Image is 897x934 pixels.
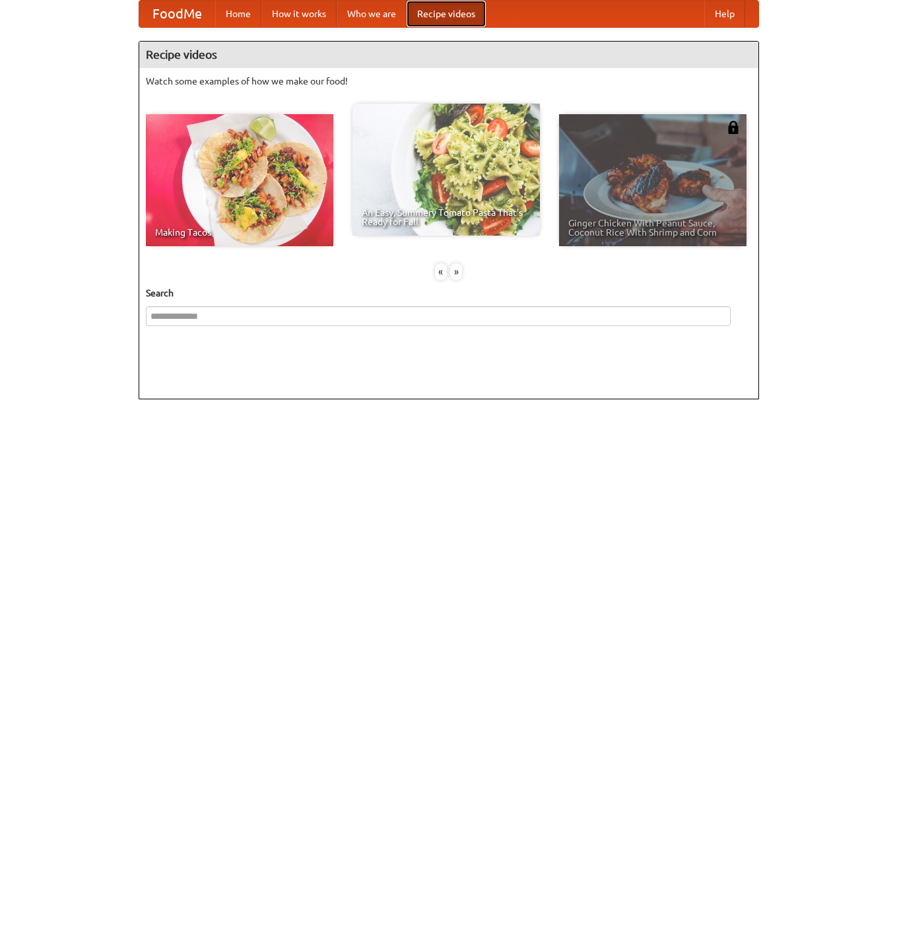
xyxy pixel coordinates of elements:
div: » [450,263,462,280]
img: 483408.png [727,121,740,134]
div: « [435,263,447,280]
a: Recipe videos [407,1,486,27]
a: How it works [261,1,337,27]
h5: Search [146,286,752,300]
a: Who we are [337,1,407,27]
a: Help [704,1,745,27]
a: Home [215,1,261,27]
h4: Recipe videos [139,42,758,68]
span: Making Tacos [155,228,324,237]
a: An Easy, Summery Tomato Pasta That's Ready for Fall [352,104,540,236]
a: Making Tacos [146,114,333,246]
p: Watch some examples of how we make our food! [146,75,752,88]
a: FoodMe [139,1,215,27]
span: An Easy, Summery Tomato Pasta That's Ready for Fall [362,208,531,226]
